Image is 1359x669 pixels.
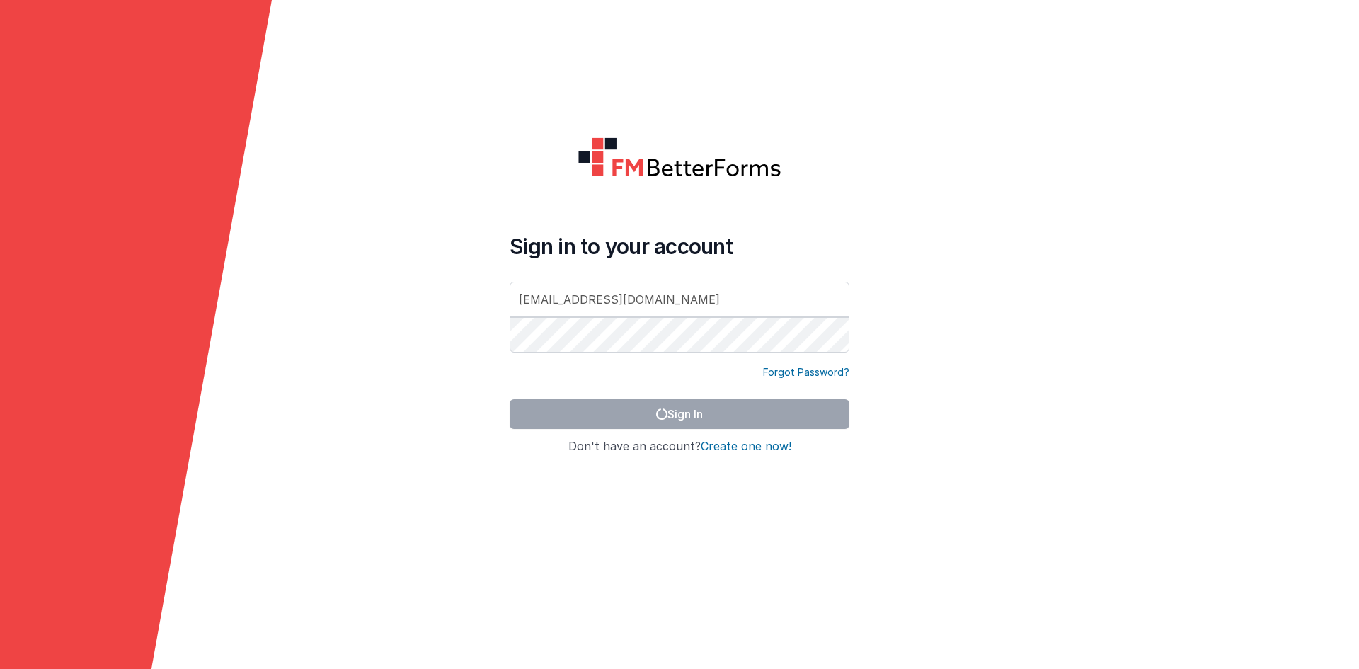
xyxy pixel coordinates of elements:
a: Forgot Password? [763,365,849,379]
input: Email Address [510,282,849,317]
h4: Don't have an account? [510,440,849,453]
h4: Sign in to your account [510,234,849,259]
button: Sign In [510,399,849,429]
button: Create one now! [701,440,791,453]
